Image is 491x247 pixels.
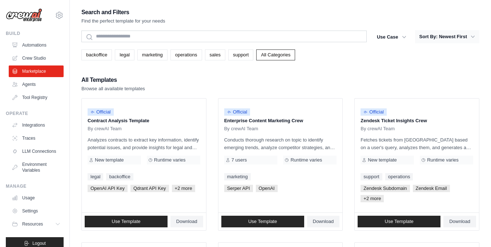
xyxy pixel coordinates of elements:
span: Official [88,108,114,116]
span: Download [449,219,470,224]
span: OpenAI API Key [88,185,128,192]
button: Use Case [373,31,411,44]
span: Download [313,219,334,224]
a: support [361,173,382,180]
a: support [228,49,253,60]
div: Build [6,31,64,36]
span: OpenAI [256,185,278,192]
a: sales [205,49,225,60]
a: marketing [137,49,168,60]
span: Runtime varies [427,157,459,163]
a: Agents [9,79,64,90]
span: 7 users [232,157,247,163]
a: Environment Variables [9,159,64,176]
p: Conducts thorough research on topic to identify emerging trends, analyze competitor strategies, a... [224,136,337,151]
a: Automations [9,39,64,51]
a: backoffice [81,49,112,60]
h2: All Templates [81,75,145,85]
div: Operate [6,111,64,116]
p: Fetches tickets from [GEOGRAPHIC_DATA] based on a user's query, analyzes them, and generates a su... [361,136,473,151]
a: backoffice [106,173,133,180]
a: Use Template [221,216,304,227]
span: Serper API [224,185,253,192]
p: Analyzes contracts to extract key information, identify potential issues, and provide insights fo... [88,136,200,151]
span: Runtime varies [290,157,322,163]
span: New template [368,157,397,163]
p: Browse all available templates [81,85,145,92]
a: Usage [9,192,64,204]
a: LLM Connections [9,146,64,157]
a: Tool Registry [9,92,64,103]
a: Use Template [358,216,440,227]
a: Download [443,216,476,227]
h2: Search and Filters [81,7,165,17]
a: operations [170,49,202,60]
span: Zendesk Email [413,185,450,192]
p: Contract Analysis Template [88,117,200,124]
a: All Categories [256,49,295,60]
a: Crew Studio [9,52,64,64]
a: Download [307,216,340,227]
span: By crewAI Team [361,126,395,132]
span: By crewAI Team [88,126,122,132]
img: Logo [6,8,42,22]
span: Resources [22,221,43,227]
span: By crewAI Team [224,126,258,132]
span: Official [361,108,387,116]
a: Traces [9,132,64,144]
span: Use Template [385,219,414,224]
a: legal [115,49,134,60]
a: Settings [9,205,64,217]
span: +2 more [172,185,195,192]
span: Official [224,108,250,116]
p: Zendesk Ticket Insights Crew [361,117,473,124]
p: Enterprise Content Marketing Crew [224,117,337,124]
a: Marketplace [9,65,64,77]
button: Resources [9,218,64,230]
span: Qdrant API Key [130,185,169,192]
a: legal [88,173,103,180]
iframe: Chat Widget [455,212,491,247]
a: operations [385,173,413,180]
span: New template [95,157,124,163]
p: Find the perfect template for your needs [81,17,165,25]
span: Runtime varies [154,157,186,163]
span: Use Template [248,219,277,224]
a: Integrations [9,119,64,131]
div: Manage [6,183,64,189]
a: Use Template [85,216,168,227]
a: marketing [224,173,251,180]
span: Download [176,219,197,224]
span: Use Template [112,219,140,224]
a: Download [170,216,203,227]
span: Zendesk Subdomain [361,185,410,192]
span: Logout [32,240,46,246]
span: +2 more [361,195,384,202]
button: Sort By: Newest First [415,30,479,43]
